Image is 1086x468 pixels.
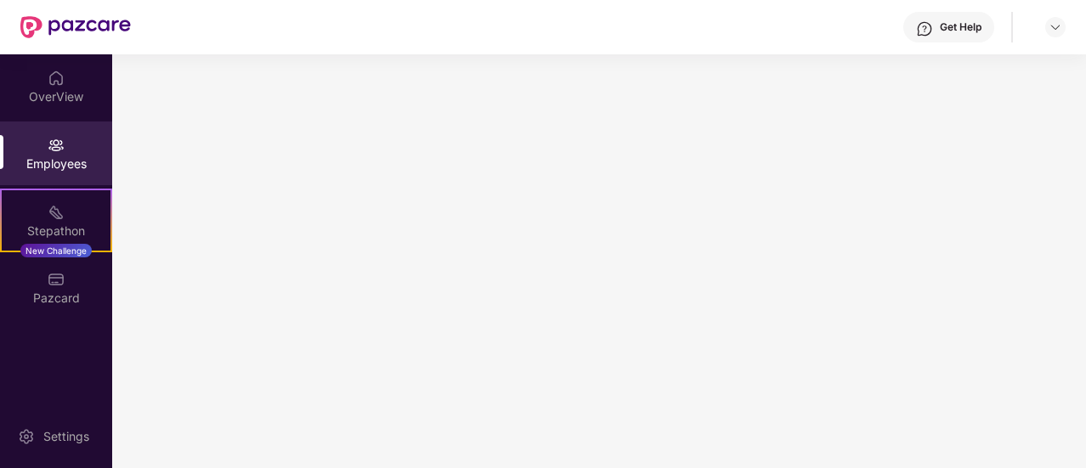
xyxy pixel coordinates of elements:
[2,223,110,240] div: Stepathon
[18,428,35,445] img: svg+xml;base64,PHN2ZyBpZD0iU2V0dGluZy0yMHgyMCIgeG1sbnM9Imh0dHA6Ly93d3cudzMub3JnLzIwMDAvc3ZnIiB3aW...
[940,20,981,34] div: Get Help
[48,70,65,87] img: svg+xml;base64,PHN2ZyBpZD0iSG9tZSIgeG1sbnM9Imh0dHA6Ly93d3cudzMub3JnLzIwMDAvc3ZnIiB3aWR0aD0iMjAiIG...
[48,204,65,221] img: svg+xml;base64,PHN2ZyB4bWxucz0iaHR0cDovL3d3dy53My5vcmcvMjAwMC9zdmciIHdpZHRoPSIyMSIgaGVpZ2h0PSIyMC...
[48,271,65,288] img: svg+xml;base64,PHN2ZyBpZD0iUGF6Y2FyZCIgeG1sbnM9Imh0dHA6Ly93d3cudzMub3JnLzIwMDAvc3ZnIiB3aWR0aD0iMj...
[1049,20,1062,34] img: svg+xml;base64,PHN2ZyBpZD0iRHJvcGRvd24tMzJ4MzIiIHhtbG5zPSJodHRwOi8vd3d3LnczLm9yZy8yMDAwL3N2ZyIgd2...
[916,20,933,37] img: svg+xml;base64,PHN2ZyBpZD0iSGVscC0zMngzMiIgeG1sbnM9Imh0dHA6Ly93d3cudzMub3JnLzIwMDAvc3ZnIiB3aWR0aD...
[20,244,92,257] div: New Challenge
[48,137,65,154] img: svg+xml;base64,PHN2ZyBpZD0iRW1wbG95ZWVzIiB4bWxucz0iaHR0cDovL3d3dy53My5vcmcvMjAwMC9zdmciIHdpZHRoPS...
[38,428,94,445] div: Settings
[20,16,131,38] img: New Pazcare Logo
